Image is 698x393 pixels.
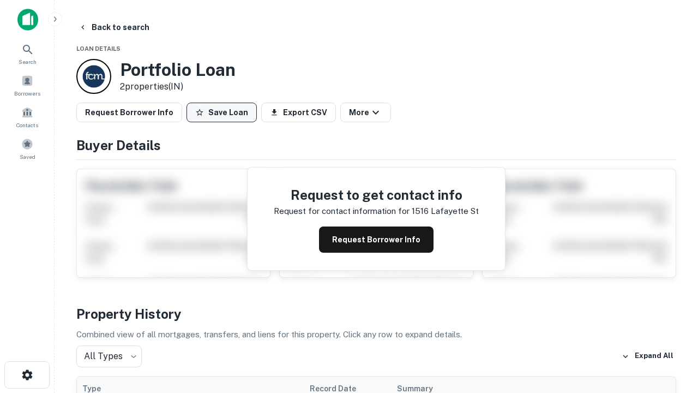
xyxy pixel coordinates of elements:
button: Export CSV [261,103,336,122]
a: Saved [3,134,51,163]
a: Search [3,39,51,68]
p: Request for contact information for [274,205,410,218]
button: Save Loan [186,103,257,122]
button: Expand All [619,348,676,365]
p: Combined view of all mortgages, transfers, and liens for this property. Click any row to expand d... [76,328,676,341]
button: Back to search [74,17,154,37]
a: Borrowers [3,70,51,100]
span: Borrowers [14,89,40,98]
span: Saved [20,152,35,161]
span: Loan Details [76,45,121,52]
span: Contacts [16,121,38,129]
button: Request Borrower Info [319,227,434,253]
h3: Portfolio Loan [120,59,236,80]
a: Contacts [3,102,51,132]
img: capitalize-icon.png [17,9,38,31]
div: All Types [76,346,142,367]
p: 1516 lafayette st [412,205,479,218]
iframe: Chat Widget [643,271,698,323]
button: Request Borrower Info [76,103,182,122]
span: Search [19,57,37,66]
button: More [340,103,391,122]
h4: Property History [76,304,676,324]
h4: Request to get contact info [274,185,479,205]
h4: Buyer Details [76,135,676,155]
p: 2 properties (IN) [120,80,236,93]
